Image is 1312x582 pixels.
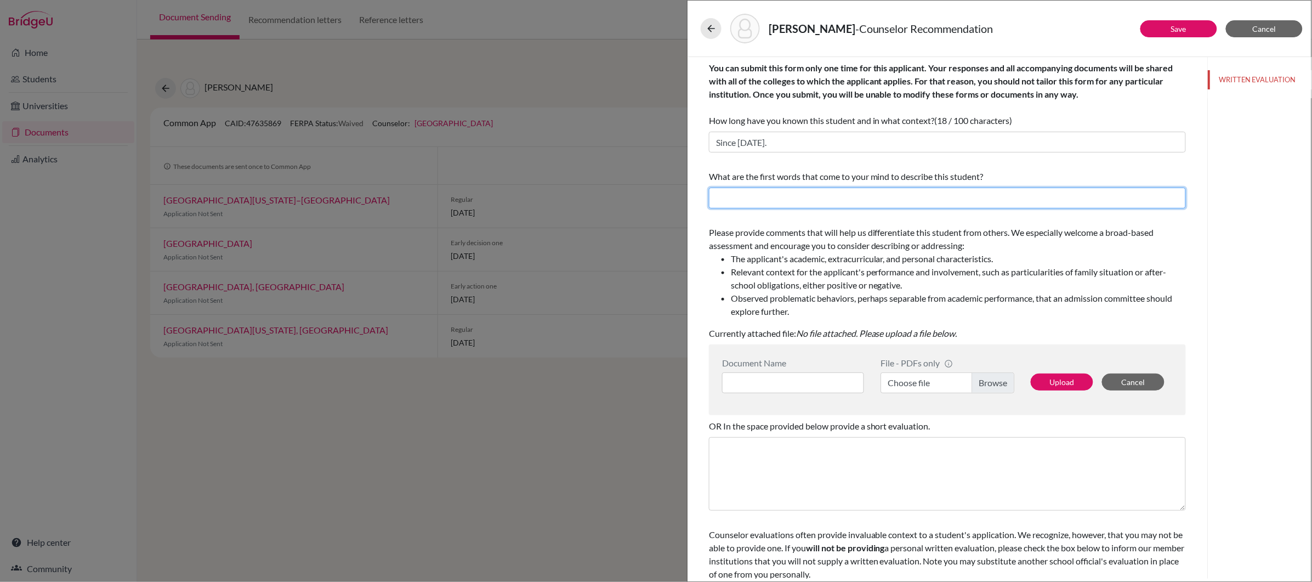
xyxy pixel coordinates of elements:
div: File - PDFs only [881,358,1014,368]
li: The applicant's academic, extracurricular, and personal characteristics. [731,252,1186,265]
span: info [944,359,953,368]
button: WRITTEN EVALUATION [1208,70,1311,89]
span: - Counselor Recommendation [855,22,993,35]
li: Relevant context for the applicant's performance and involvement, such as particularities of fami... [731,265,1186,292]
span: OR In the space provided below provide a short evaluation. [709,421,930,431]
span: What are the first words that come to your mind to describe this student? [709,171,984,182]
span: Counselor evaluations often provide invaluable context to a student's application. We recognize, ... [709,529,1185,579]
button: Upload [1031,374,1093,391]
span: How long have you known this student and in what context? [709,63,1173,126]
button: Cancel [1102,374,1165,391]
div: Currently attached file: [709,222,1186,344]
strong: [PERSON_NAME] [769,22,855,35]
div: Document Name [722,358,864,368]
i: No file attached. Please upload a file below. [796,328,957,338]
b: will not be providing [806,543,885,553]
b: You can submit this form only one time for this applicant. Your responses and all accompanying do... [709,63,1173,99]
li: Observed problematic behaviors, perhaps separable from academic performance, that an admission co... [731,292,1186,318]
span: Please provide comments that will help us differentiate this student from others. We especially w... [709,227,1186,318]
label: Choose file [881,372,1014,393]
span: (18 / 100 characters) [935,115,1013,126]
